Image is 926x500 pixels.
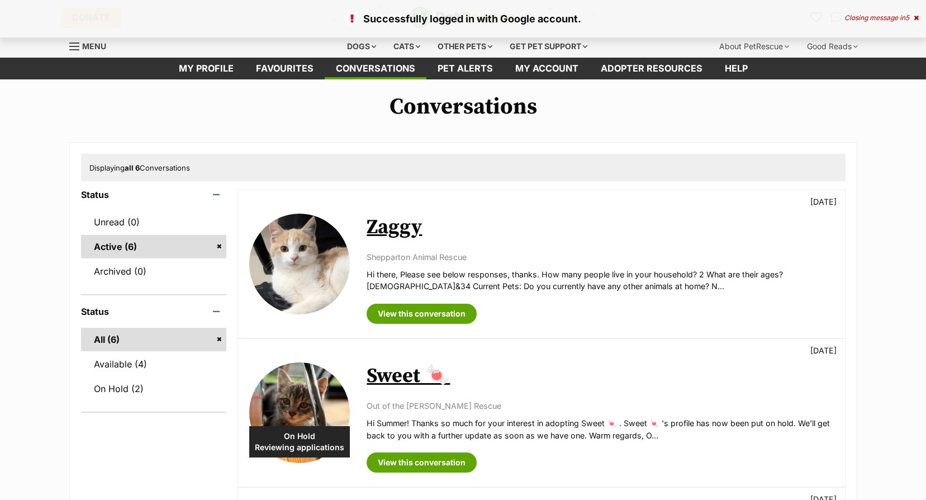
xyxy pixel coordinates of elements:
span: Reviewing applications [249,442,350,453]
div: About PetRescue [711,35,797,58]
a: Adopter resources [590,58,714,79]
div: Cats [386,35,428,58]
span: Displaying Conversations [89,163,190,172]
a: Archived (0) [81,260,227,283]
p: Shepparton Animal Rescue [367,251,833,263]
a: View this conversation [367,452,477,473]
a: Help [714,58,759,79]
a: Active (6) [81,235,227,258]
div: Get pet support [502,35,595,58]
a: My account [504,58,590,79]
a: Menu [69,35,114,55]
header: Status [81,306,227,317]
span: Menu [82,41,106,51]
a: conversations [325,58,426,79]
a: Unread (0) [81,210,227,234]
a: Pet alerts [426,58,504,79]
a: Favourites [245,58,325,79]
div: On Hold [249,426,350,457]
p: Hi there, Please see below responses, thanks. How many people live in your household? 2 What are ... [367,268,833,293]
img: Sweet 🍬 [249,362,350,463]
p: Hi Summer! Thanks so much for your interest in adopting Sweet 🍬 . Sweet 🍬 's profile has now been... [367,417,833,441]
a: Sweet 🍬 [367,364,450,389]
img: Zaggy [249,214,350,314]
a: On Hold (2) [81,377,227,400]
a: Zaggy [367,215,422,240]
div: Dogs [339,35,384,58]
div: Good Reads [799,35,866,58]
p: [DATE] [810,196,837,207]
strong: all 6 [125,163,140,172]
a: View this conversation [367,304,477,324]
p: Out of the [PERSON_NAME] Rescue [367,400,833,412]
p: [DATE] [810,345,837,356]
a: Available (4) [81,352,227,376]
header: Status [81,190,227,200]
a: My profile [168,58,245,79]
a: All (6) [81,328,227,351]
div: Other pets [430,35,500,58]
